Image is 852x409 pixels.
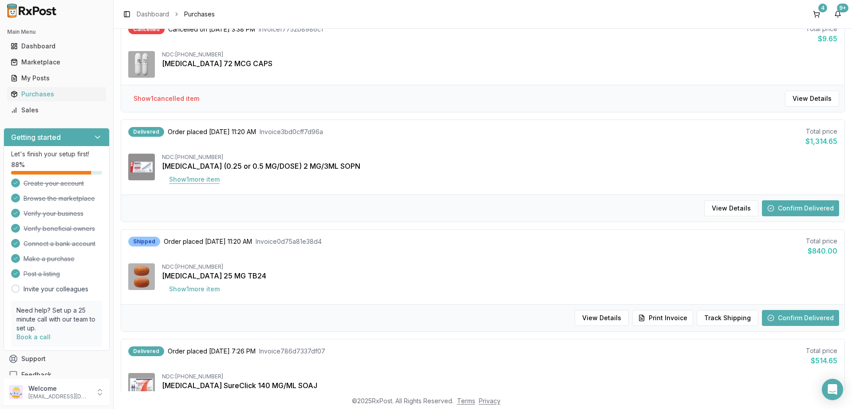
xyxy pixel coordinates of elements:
div: NDC: [PHONE_NUMBER] [162,263,837,270]
span: Invoice 0d75a81e38d4 [256,237,322,246]
div: Sales [11,106,103,115]
button: Sales [4,103,110,117]
div: Total price [805,127,837,136]
span: Invoice 3bd0cff7d96a [260,127,323,136]
button: Purchases [4,87,110,101]
span: Order placed [DATE] 11:20 AM [164,237,252,246]
button: Dashboard [4,39,110,53]
span: Invoice f7752b8986c1 [259,25,323,34]
div: Purchases [11,90,103,99]
span: 88 % [11,160,25,169]
div: Total price [806,346,837,355]
img: Myrbetriq 25 MG TB24 [128,263,155,290]
div: Dashboard [11,42,103,51]
div: [MEDICAL_DATA] (0.25 or 0.5 MG/DOSE) 2 MG/3ML SOPN [162,161,837,171]
button: Show1more item [162,281,227,297]
span: Connect a bank account [24,239,95,248]
span: Feedback [21,370,51,379]
div: $840.00 [806,246,837,256]
a: Sales [7,102,106,118]
div: 9+ [837,4,848,12]
div: $9.65 [806,33,837,44]
h2: Main Menu [7,28,106,36]
div: $514.65 [806,355,837,366]
img: Repatha SureClick 140 MG/ML SOAJ [128,373,155,400]
div: My Posts [11,74,103,83]
nav: breadcrumb [137,10,215,19]
span: Post a listing [24,270,60,278]
span: Browse the marketplace [24,194,95,203]
span: Verify your business [24,209,83,218]
a: Dashboard [137,10,169,19]
button: View Details [704,200,758,216]
span: Create your account [24,179,84,188]
span: Purchases [184,10,215,19]
p: Let's finish your setup first! [11,150,102,159]
button: Track Shipping [697,310,758,326]
button: View Details [575,310,629,326]
div: NDC: [PHONE_NUMBER] [162,373,837,380]
div: Marketplace [11,58,103,67]
div: Total price [806,237,837,246]
span: Order placed [DATE] 11:20 AM [168,127,256,136]
a: Invite your colleagues [24,285,88,294]
button: 9+ [831,7,845,21]
div: Total price [806,24,837,33]
button: Support [4,351,110,367]
button: My Posts [4,71,110,85]
a: Book a call [16,333,51,341]
a: Marketplace [7,54,106,70]
div: $1,314.65 [805,136,837,147]
div: NDC: [PHONE_NUMBER] [162,51,837,58]
span: Verify beneficial owners [24,224,95,233]
button: Confirm Delivered [762,310,839,326]
div: Open Intercom Messenger [822,379,843,400]
button: Confirm Delivered [762,200,839,216]
span: Cancelled on [DATE] 3:38 PM [168,25,255,34]
img: User avatar [9,385,23,399]
img: Ozempic (0.25 or 0.5 MG/DOSE) 2 MG/3ML SOPN [128,154,155,180]
button: Feedback [4,367,110,383]
p: [EMAIL_ADDRESS][DOMAIN_NAME] [28,393,90,400]
button: Show1more item [162,171,227,187]
img: RxPost Logo [4,4,60,18]
h3: Getting started [11,132,61,143]
div: 4 [818,4,827,12]
button: Show1cancelled item [126,91,206,107]
div: [MEDICAL_DATA] 72 MCG CAPS [162,58,837,69]
div: [MEDICAL_DATA] SureClick 140 MG/ML SOAJ [162,380,837,391]
a: Privacy [479,397,501,405]
a: My Posts [7,70,106,86]
p: Need help? Set up a 25 minute call with our team to set up. [16,306,97,333]
div: Delivered [128,346,164,356]
div: NDC: [PHONE_NUMBER] [162,154,837,161]
a: Terms [457,397,475,405]
span: Order placed [DATE] 7:26 PM [168,347,256,356]
a: Purchases [7,86,106,102]
div: Delivered [128,127,164,137]
a: Dashboard [7,38,106,54]
div: [MEDICAL_DATA] 25 MG TB24 [162,270,837,281]
img: Linzess 72 MCG CAPS [128,51,155,78]
button: 4 [809,7,824,21]
span: Make a purchase [24,254,75,263]
span: Invoice 786d7337df07 [259,347,325,356]
button: View Details [785,91,839,107]
div: Cancelled [128,24,165,34]
button: Print Invoice [632,310,693,326]
button: Marketplace [4,55,110,69]
p: Welcome [28,384,90,393]
div: Shipped [128,237,160,246]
